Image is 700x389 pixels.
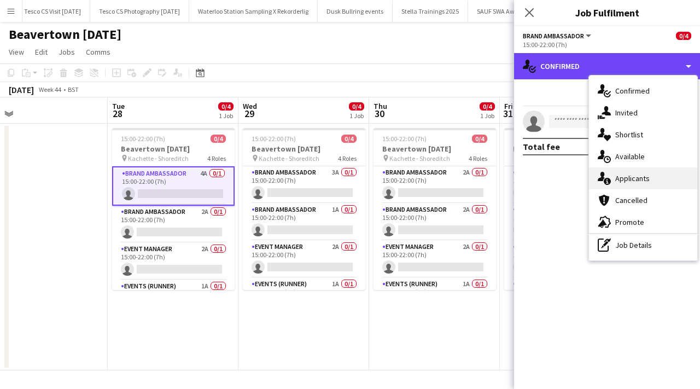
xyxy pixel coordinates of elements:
[504,101,513,111] span: Fri
[112,206,235,243] app-card-role: Brand Ambassador2A0/115:00-22:00 (7h)
[513,135,575,143] span: 14:00-00:00 (10h) (Sat)
[338,154,357,162] span: 4 Roles
[15,1,90,22] button: Tesco CS Visit [DATE]
[112,128,235,290] app-job-card: 15:00-22:00 (7h)0/4Beavertown [DATE] Kachette - Shoreditch4 RolesBrand Ambassador4A0/115:00-22:00...
[504,166,627,204] app-card-role: Brand Ambassador2A0/114:00-00:00 (10h)
[589,124,697,146] div: Shortlist
[81,45,115,59] a: Comms
[374,128,496,290] app-job-card: 15:00-22:00 (7h)0/4Beavertown [DATE] Kachette - Shoreditch4 RolesBrand Ambassador2A0/115:00-22:00...
[374,101,387,111] span: Thu
[523,32,593,40] button: Brand Ambassador
[589,234,697,256] div: Job Details
[504,144,627,154] h3: Beavertown [DATE]
[121,135,165,143] span: 15:00-22:00 (7h)
[468,1,598,22] button: SAUF SWA Awards [GEOGRAPHIC_DATA]
[514,5,700,20] h3: Job Fulfilment
[211,135,226,143] span: 0/4
[589,146,697,167] div: Available
[372,107,387,120] span: 30
[349,112,364,120] div: 1 Job
[86,47,110,57] span: Comms
[112,166,235,206] app-card-role: Brand Ambassador4A0/115:00-22:00 (7h)
[589,167,697,189] div: Applicants
[68,85,79,94] div: BST
[189,1,318,22] button: Waterloo Station Sampling X Rekorderlig
[523,40,691,49] div: 15:00-22:00 (7h)
[259,154,319,162] span: Kachette - Shoreditch
[241,107,257,120] span: 29
[318,1,393,22] button: Dusk Bullring events
[243,204,365,241] app-card-role: Brand Ambassador1A0/115:00-22:00 (7h)
[472,135,487,143] span: 0/4
[4,45,28,59] a: View
[9,47,24,57] span: View
[504,128,627,290] app-job-card: 14:00-00:00 (10h) (Sat)0/4Beavertown [DATE] Kachette - Shoreditch4 RolesBrand Ambassador2A0/114:0...
[110,107,125,120] span: 28
[589,211,697,233] div: Promote
[514,53,700,79] div: Confirmed
[243,144,365,154] h3: Beavertown [DATE]
[243,166,365,204] app-card-role: Brand Ambassador3A0/115:00-22:00 (7h)
[243,128,365,290] app-job-card: 15:00-22:00 (7h)0/4Beavertown [DATE] Kachette - Shoreditch4 RolesBrand Ambassador3A0/115:00-22:00...
[504,204,627,241] app-card-role: Brand Ambassador1A0/114:00-00:00 (10h)
[469,154,487,162] span: 4 Roles
[676,32,691,40] span: 0/4
[128,154,189,162] span: Kachette - Shoreditch
[243,241,365,278] app-card-role: Event Manager2A0/115:00-22:00 (7h)
[480,112,494,120] div: 1 Job
[374,278,496,315] app-card-role: Events (Runner)1A0/115:00-22:00 (7h)
[349,102,364,111] span: 0/4
[31,45,52,59] a: Edit
[252,135,296,143] span: 15:00-22:00 (7h)
[480,102,495,111] span: 0/4
[504,278,627,315] app-card-role: Events (Runner)2A0/114:00-00:00 (10h)
[341,135,357,143] span: 0/4
[112,144,235,154] h3: Beavertown [DATE]
[54,45,79,59] a: Jobs
[112,101,125,111] span: Tue
[219,112,233,120] div: 1 Job
[243,101,257,111] span: Wed
[36,85,63,94] span: Week 44
[589,80,697,102] div: Confirmed
[393,1,468,22] button: Stella Trainings 2025
[374,144,496,154] h3: Beavertown [DATE]
[389,154,450,162] span: Kachette - Shoreditch
[374,204,496,241] app-card-role: Brand Ambassador2A0/115:00-22:00 (7h)
[35,47,48,57] span: Edit
[589,189,697,211] div: Cancelled
[374,166,496,204] app-card-role: Brand Ambassador2A0/115:00-22:00 (7h)
[374,241,496,278] app-card-role: Event Manager2A0/115:00-22:00 (7h)
[9,84,34,95] div: [DATE]
[218,102,234,111] span: 0/4
[523,32,584,40] span: Brand Ambassador
[243,278,365,315] app-card-role: Events (Runner)1A0/115:00-22:00 (7h)
[207,154,226,162] span: 4 Roles
[112,280,235,317] app-card-role: Events (Runner)1A0/1
[9,26,121,43] h1: Beavertown [DATE]
[504,241,627,278] app-card-role: Event Manager2A0/114:00-00:00 (10h)
[589,102,697,124] div: Invited
[523,141,560,152] div: Total fee
[503,107,513,120] span: 31
[112,243,235,280] app-card-role: Event Manager2A0/115:00-22:00 (7h)
[90,1,189,22] button: Tesco CS Photography [DATE]
[59,47,75,57] span: Jobs
[382,135,427,143] span: 15:00-22:00 (7h)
